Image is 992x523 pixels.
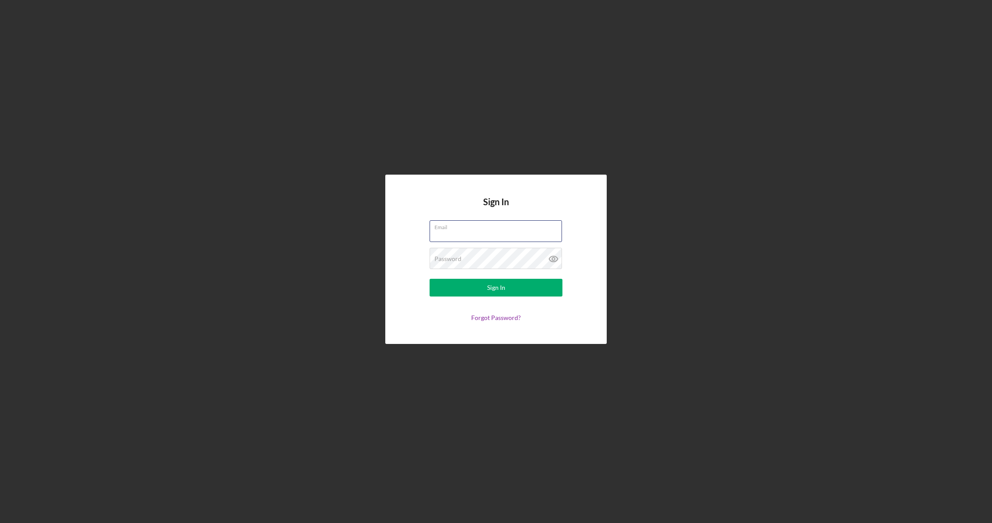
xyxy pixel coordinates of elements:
[434,255,461,262] label: Password
[471,314,521,321] a: Forgot Password?
[483,197,509,220] h4: Sign In
[434,221,562,230] label: Email
[487,279,505,297] div: Sign In
[430,279,562,297] button: Sign In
